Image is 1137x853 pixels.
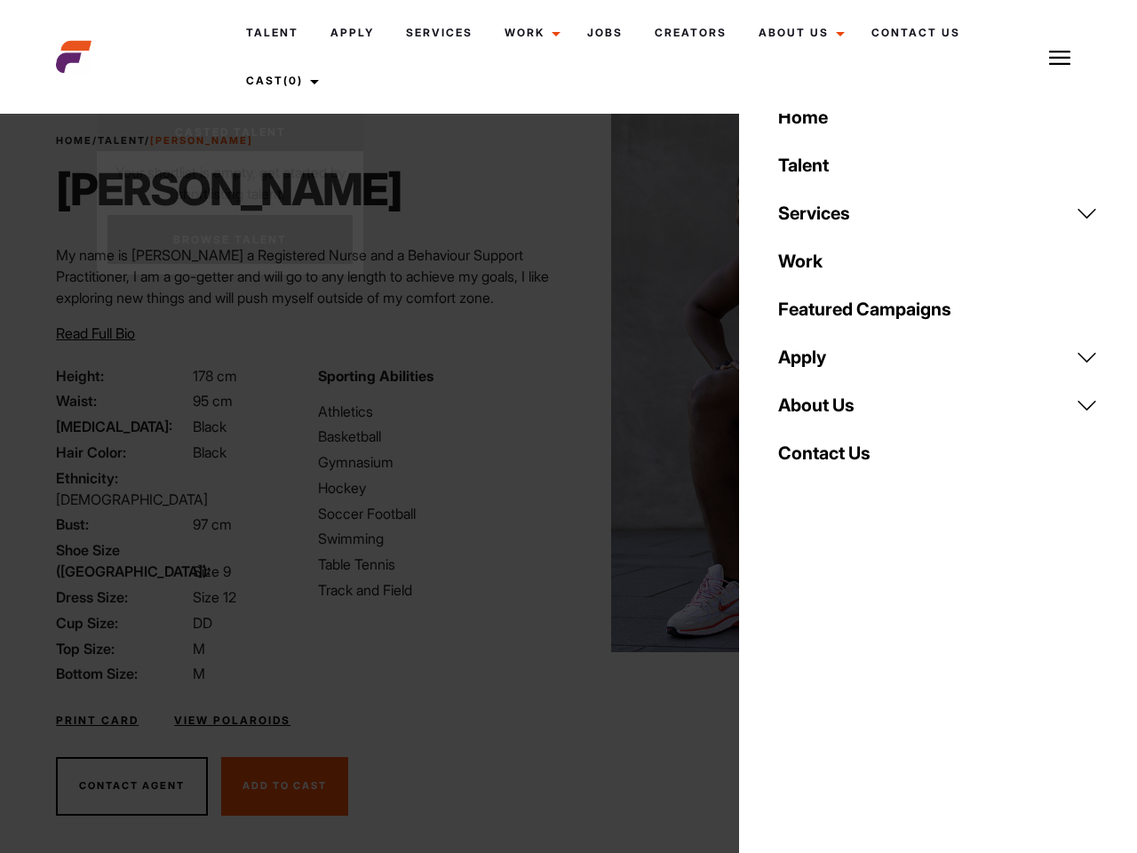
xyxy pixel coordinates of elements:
li: Soccer Football [318,503,558,524]
li: Athletics [318,401,558,422]
strong: Sporting Abilities [318,367,433,385]
span: 97 cm [193,515,232,533]
span: Size 12 [193,588,236,606]
a: Creators [639,9,743,57]
a: Services [767,189,1109,237]
span: 95 cm [193,392,233,410]
span: DD [193,614,212,632]
span: Read Full Bio [56,324,135,342]
span: Size 9 [193,562,231,580]
a: Apply [767,333,1109,381]
a: View Polaroids [174,713,290,729]
button: Contact Agent [56,757,208,816]
a: Print Card [56,713,139,729]
a: Work [489,9,571,57]
span: [DEMOGRAPHIC_DATA] [56,490,208,508]
span: [MEDICAL_DATA]: [56,416,189,437]
li: Swimming [318,528,558,549]
h1: [PERSON_NAME] [56,163,402,216]
li: Table Tennis [318,554,558,575]
img: cropped-aefm-brand-fav-22-square.png [56,39,91,75]
p: Your shortlist is empty, get started by shortlisting talent. [97,151,363,204]
button: Add To Cast [221,757,348,816]
span: Height: [56,365,189,387]
span: M [193,640,205,658]
a: Talent [230,9,314,57]
img: Burger icon [1049,47,1070,68]
span: Hair Color: [56,442,189,463]
button: Read Full Bio [56,323,135,344]
span: Shoe Size ([GEOGRAPHIC_DATA]): [56,539,189,582]
a: Contact Us [855,9,976,57]
span: / / [56,133,253,148]
a: Talent [767,141,1109,189]
li: Gymnasium [318,451,558,473]
li: Track and Field [318,579,558,601]
span: Black [193,443,227,461]
a: Apply [314,9,390,57]
span: Bottom Size: [56,663,189,684]
span: Add To Cast [243,779,327,792]
a: Services [390,9,489,57]
a: Home [767,93,1109,141]
span: Dress Size: [56,586,189,608]
a: Home [56,134,92,147]
a: Jobs [571,9,639,57]
a: Featured Campaigns [767,285,1109,333]
a: Contact Us [767,429,1109,477]
a: About Us [743,9,855,57]
a: Work [767,237,1109,285]
span: Cup Size: [56,612,189,634]
a: About Us [767,381,1109,429]
span: 178 cm [193,367,237,385]
span: Bust: [56,514,189,535]
span: Top Size: [56,638,189,659]
span: Ethnicity: [56,467,189,489]
li: Basketball [318,426,558,447]
span: (0) [283,74,303,87]
span: Black [193,418,227,435]
span: My name is [PERSON_NAME] a Registered Nurse and a Behaviour Support Practitioner, I am a go-gette... [56,246,549,307]
a: Browse Talent [107,215,353,264]
li: Hockey [318,477,558,498]
a: Cast(0) [230,57,330,105]
span: M [193,665,205,682]
a: Casted Talent [97,114,363,151]
span: Waist: [56,390,189,411]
